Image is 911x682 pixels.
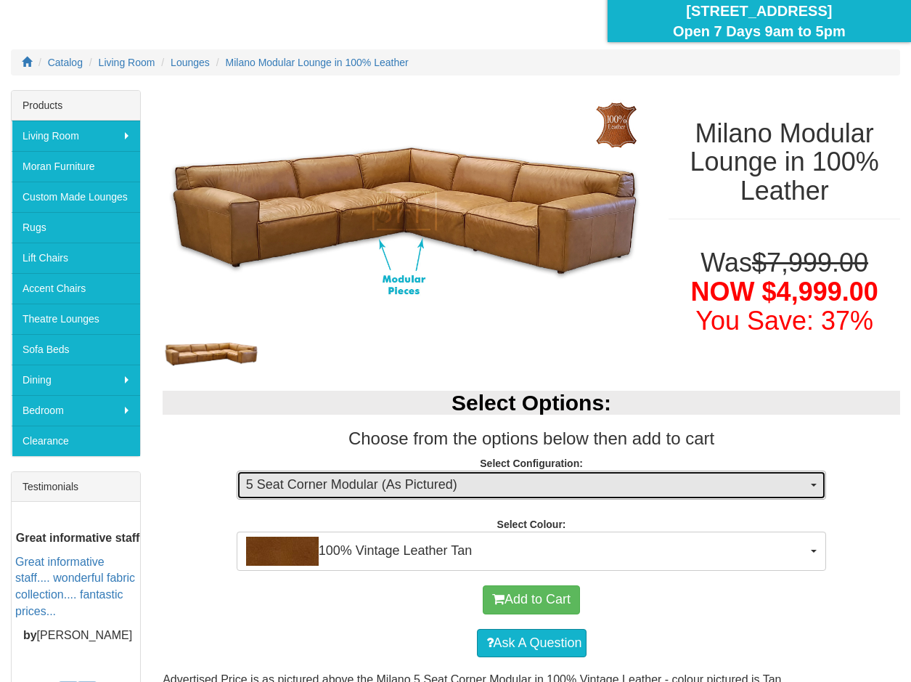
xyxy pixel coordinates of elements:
span: 5 Seat Corner Modular (As Pictured) [246,476,808,495]
a: Clearance [12,426,140,456]
a: Theatre Lounges [12,304,140,334]
div: Testimonials [12,472,140,502]
button: Add to Cart [483,585,580,614]
b: by [23,629,37,641]
a: Milano Modular Lounge in 100% Leather [226,57,409,68]
del: $7,999.00 [752,248,868,277]
a: Rugs [12,212,140,243]
span: NOW $4,999.00 [691,277,878,307]
a: Sofa Beds [12,334,140,365]
b: Select Options: [452,391,611,415]
a: Bedroom [12,395,140,426]
div: Products [12,91,140,121]
a: Lounges [171,57,210,68]
h3: Choose from the options below then add to cart [163,429,900,448]
font: You Save: 37% [695,306,873,336]
a: Lift Chairs [12,243,140,273]
a: Moran Furniture [12,151,140,182]
p: [PERSON_NAME] [15,628,140,644]
strong: Select Colour: [497,519,566,530]
h1: Was [669,248,900,335]
span: 100% Vintage Leather Tan [246,537,808,566]
a: Dining [12,365,140,395]
a: Catalog [48,57,83,68]
button: 5 Seat Corner Modular (As Pictured) [237,471,827,500]
button: 100% Vintage Leather Tan100% Vintage Leather Tan [237,532,827,571]
a: Custom Made Lounges [12,182,140,212]
a: Ask A Question [477,629,587,658]
a: Living Room [99,57,155,68]
a: Great informative staff.... wonderful fabric collection.... fantastic prices... [15,556,135,618]
b: Great informative staff [16,532,140,544]
strong: Select Configuration: [480,458,583,469]
a: Living Room [12,121,140,151]
a: Accent Chairs [12,273,140,304]
h1: Milano Modular Lounge in 100% Leather [669,119,900,206]
img: 100% Vintage Leather Tan [246,537,319,566]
